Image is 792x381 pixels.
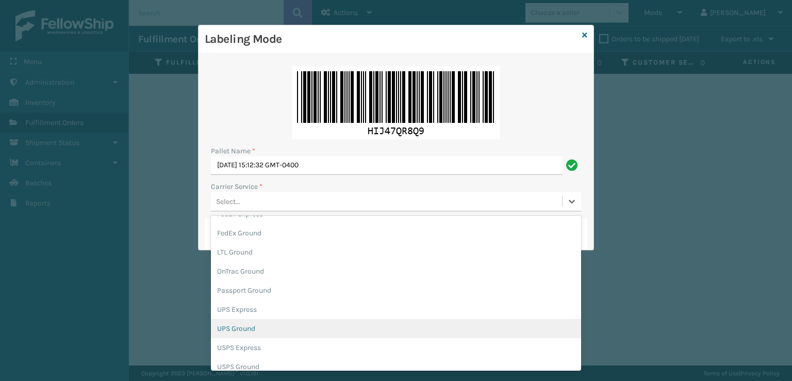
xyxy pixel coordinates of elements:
[211,300,581,319] div: UPS Express
[211,319,581,338] div: UPS Ground
[211,146,255,156] label: Pallet Name
[211,281,581,300] div: Passport Ground
[211,338,581,357] div: USPS Express
[211,262,581,281] div: OnTrac Ground
[211,224,581,243] div: FedEx Ground
[292,66,500,139] img: 8R+hY3AAAABklEQVQDACv3XJCX26cYAAAAAElFTkSuQmCC
[211,357,581,376] div: USPS Ground
[216,196,240,207] div: Select...
[205,31,578,47] h3: Labeling Mode
[211,181,262,192] label: Carrier Service
[211,243,581,262] div: LTL Ground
